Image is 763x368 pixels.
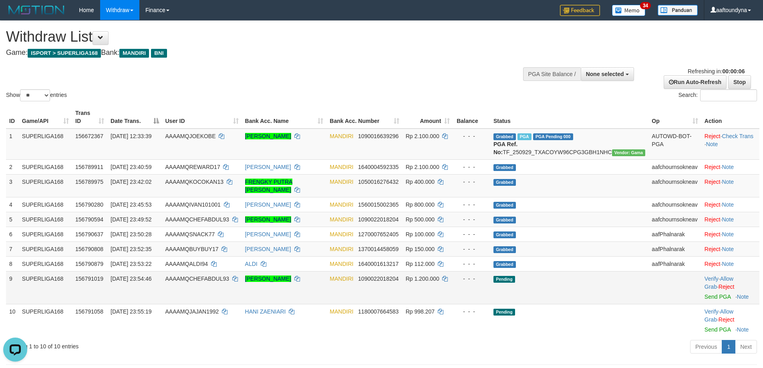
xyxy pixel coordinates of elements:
div: - - - [456,163,487,171]
span: Copy 1370014458059 to clipboard [358,246,399,252]
span: AAAAMQBUYBUY17 [165,246,219,252]
th: Game/API: activate to sort column ascending [19,106,72,129]
a: Reject [705,179,721,185]
span: AAAAMQALDI94 [165,261,208,267]
td: SUPERLIGA168 [19,241,72,256]
span: Grabbed [493,179,516,186]
td: · · [701,304,759,337]
th: Balance [453,106,490,129]
img: Feedback.jpg [560,5,600,16]
a: Allow Grab [705,275,733,290]
a: Verify [705,308,719,315]
a: Note [722,164,734,170]
a: Note [722,261,734,267]
span: Copy 1050016276432 to clipboard [358,179,399,185]
span: · [705,308,733,323]
span: [DATE] 23:50:28 [111,231,151,237]
span: [DATE] 23:49:52 [111,216,151,223]
span: AAAAMQKOCOKAN13 [165,179,224,185]
td: · [701,241,759,256]
span: AAAAMQSNACK77 [165,231,215,237]
a: Reject [705,246,721,252]
span: [DATE] 23:42:02 [111,179,151,185]
span: Rp 2.100.000 [406,164,439,170]
span: Rp 112.000 [406,261,435,267]
a: [PERSON_NAME] [245,133,291,139]
td: SUPERLIGA168 [19,271,72,304]
a: [PERSON_NAME] [245,246,291,252]
span: Copy 1090022018204 to clipboard [358,216,399,223]
span: MANDIRI [330,179,353,185]
a: FRENGKY PUTRA [PERSON_NAME] [245,179,293,193]
td: SUPERLIGA168 [19,174,72,197]
span: Grabbed [493,231,516,238]
span: MANDIRI [330,308,353,315]
span: [DATE] 23:40:59 [111,164,151,170]
td: · [701,197,759,212]
span: Copy 1640004592335 to clipboard [358,164,399,170]
th: Trans ID: activate to sort column ascending [72,106,107,129]
b: PGA Ref. No: [493,141,517,155]
a: Note [722,246,734,252]
a: [PERSON_NAME] [245,231,291,237]
td: · [701,159,759,174]
span: 156791019 [75,275,103,282]
span: [DATE] 23:55:19 [111,308,151,315]
td: SUPERLIGA168 [19,129,72,160]
label: Show entries [6,89,67,101]
div: - - - [456,215,487,223]
td: SUPERLIGA168 [19,159,72,174]
span: None selected [586,71,624,77]
a: Check Trans [722,133,753,139]
td: aafPhalnarak [648,256,701,271]
span: Rp 2.100.000 [406,133,439,139]
a: HANI ZAENIARI [245,308,286,315]
td: 8 [6,256,19,271]
a: Reject [705,261,721,267]
span: [DATE] 23:52:35 [111,246,151,252]
a: [PERSON_NAME] [245,275,291,282]
span: Grabbed [493,133,516,140]
div: - - - [456,178,487,186]
a: Note [706,141,718,147]
span: MANDIRI [330,164,353,170]
td: 3 [6,174,19,197]
td: SUPERLIGA168 [19,256,72,271]
span: Rp 998.207 [406,308,435,315]
td: 4 [6,197,19,212]
div: - - - [456,260,487,268]
a: Note [722,201,734,208]
span: AAAAMQREWARD17 [165,164,220,170]
div: PGA Site Balance / [523,67,581,81]
span: Grabbed [493,202,516,209]
span: Rp 500.000 [406,216,435,223]
span: 156789975 [75,179,103,185]
span: MANDIRI [330,261,353,267]
input: Search: [700,89,757,101]
span: 156789911 [75,164,103,170]
th: Date Trans.: activate to sort column descending [107,106,162,129]
span: AAAAMQCHEFABDUL93 [165,275,230,282]
span: Vendor URL: https://trx31.1velocity.biz [612,149,646,156]
span: PGA Pending [533,133,573,140]
img: panduan.png [658,5,698,16]
a: Verify [705,275,719,282]
span: Copy 1090016639296 to clipboard [358,133,399,139]
span: MANDIRI [330,231,353,237]
span: [DATE] 23:54:46 [111,275,151,282]
td: aafchournsokneav [648,159,701,174]
a: [PERSON_NAME] [245,216,291,223]
a: Stop [728,75,751,89]
span: 156790594 [75,216,103,223]
td: · · [701,129,759,160]
span: Copy 1640001613217 to clipboard [358,261,399,267]
span: Pending [493,276,515,283]
span: 34 [640,2,651,9]
span: Rp 400.000 [406,179,435,185]
a: Reject [719,284,735,290]
td: SUPERLIGA168 [19,227,72,241]
a: Note [737,294,749,300]
td: 2 [6,159,19,174]
a: Send PGA [705,326,731,333]
th: Status [490,106,648,129]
